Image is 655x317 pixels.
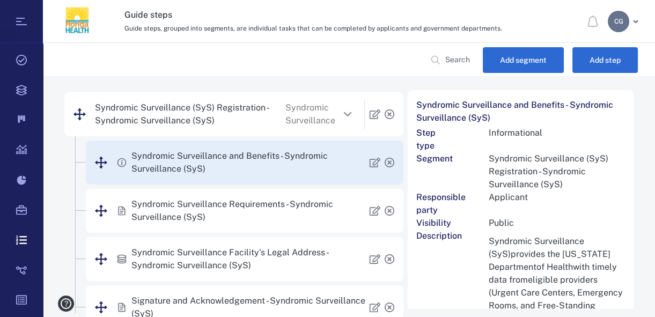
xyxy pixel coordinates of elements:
p: Syndromic Surveillance Requirements - Syndromic Surveillance (SyS) [131,198,369,224]
span: Guide steps, grouped into segments, are individual tasks that can be completed by applicants and ... [124,25,502,32]
button: CG [608,11,642,32]
p: Syndromic Surveillance (SyS) Registration - Syndromic Surveillance (SyS) [489,152,625,191]
span: of Health [536,262,573,272]
p: Search [445,55,470,65]
p: Syndromic Surveillance Facility's Legal Address - Syndromic Surveillance (SyS) [131,246,369,272]
p: Syndromic Surveillance and Benefits - Syndromic Surveillance (SyS) [131,150,369,175]
span: SyS [491,249,508,259]
span: eligible p [528,275,565,285]
span: Help [24,8,46,17]
button: Search [424,47,479,73]
span: p [511,249,516,259]
p: Informational [489,127,625,139]
h3: Guide steps [124,9,480,21]
p: Syndromic Surveillance [285,101,335,127]
button: help [54,291,78,316]
button: Add segment [483,47,564,73]
span: rovides the [US_STATE] Department [489,249,610,272]
img: Florida Department of Health logo [60,3,94,37]
p: Responsible party [416,191,437,217]
a: Go home [60,3,94,41]
p: Syndromic Surveillance (SyS) Registration - Syndromic Surveillance (SyS) [95,101,285,127]
p: Syndromic Surveillance and Benefits - Syndromic Surveillance (SyS) [416,99,625,124]
p: Visibility [416,217,437,230]
p: Step type [416,127,437,152]
p: Applicant [489,191,625,204]
p: Description [416,230,437,242]
p: Public [489,217,625,230]
button: Add step [572,47,638,73]
span: Syndromic Surveillance ( [489,236,584,259]
div: C G [608,11,629,32]
p: Segment [416,152,437,165]
span: ) [508,249,511,259]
